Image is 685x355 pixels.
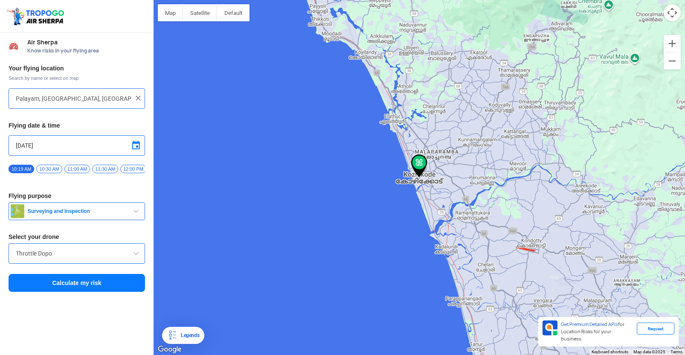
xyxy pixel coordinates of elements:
[664,52,681,70] button: Zoom out
[9,75,145,81] span: Search by name or select on map
[9,65,145,71] h3: Your flying location
[120,165,146,173] span: 12:00 PM
[664,35,681,52] button: Zoom in
[664,4,681,21] button: Map camera controls
[156,344,184,355] a: Open this area in Google Maps (opens a new window)
[16,248,138,259] input: Search by name or Brand
[134,94,142,102] img: ic_close.png
[633,349,665,354] span: Map data ©2025
[92,165,118,173] span: 11:30 AM
[9,234,145,240] h3: Select your drone
[9,122,145,128] h3: Flying date & time
[36,165,62,173] span: 10:30 AM
[64,165,90,173] span: 11:00 AM
[9,274,145,292] button: Calculate my risk
[637,323,674,335] div: Request
[557,320,637,343] div: for Location Risks for your business.
[9,193,145,199] h3: Flying purpose
[543,320,557,335] img: Premium APIs
[16,93,131,104] input: Search your flying location
[27,39,145,46] span: Air Sherpa
[9,202,145,220] button: Surveying and Inspection
[24,208,131,215] span: Surveying and Inspection
[11,204,24,218] img: survey.png
[167,330,177,340] img: Legends
[27,47,145,54] span: Know risks in your flying area
[16,140,138,151] input: Select Date
[6,6,67,26] img: ic_tgdronemaps.svg
[592,349,628,355] button: Keyboard shortcuts
[9,41,19,51] img: Risk Scores
[183,4,217,21] button: Show satellite imagery
[670,349,682,354] a: Terms
[561,321,618,327] span: Get Premium Detailed APIs
[158,4,183,21] button: Show street map
[9,165,34,173] span: 10:19 AM
[177,330,199,340] div: Legends
[156,344,184,355] img: Google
